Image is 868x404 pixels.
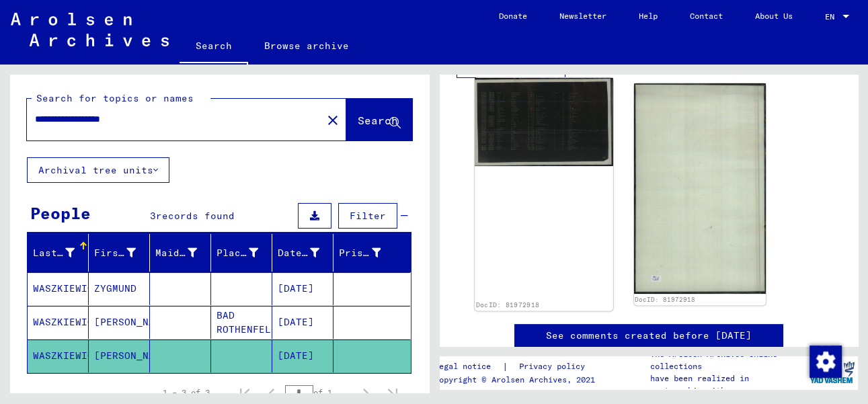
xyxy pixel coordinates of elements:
img: yv_logo.png [807,356,857,389]
div: Zustimmung ändern [809,345,841,377]
span: records found [156,210,235,222]
div: of 1 [285,386,352,399]
mat-header-cell: Prisoner # [333,234,410,272]
div: First Name [94,242,153,264]
mat-cell: WASZKIEWICZ [28,339,89,372]
span: Search [358,114,398,127]
div: | [434,360,600,374]
span: Filter [350,210,386,222]
button: Archival tree units [27,157,169,183]
div: Place of Birth [216,246,258,260]
div: Last Name [33,246,75,260]
p: have been realized in partnership with [650,372,805,397]
a: Browse archive [248,30,365,62]
div: Maiden Name [155,242,214,264]
mat-icon: close [325,112,341,128]
mat-cell: WASZKIEWICZ [28,272,89,305]
mat-cell: WASZKIEWICZ [28,306,89,339]
mat-header-cell: Last Name [28,234,89,272]
mat-cell: BAD ROTHENFELDE [211,306,272,339]
a: DocID: 81972918 [475,300,539,309]
a: See comments created before [DATE] [546,329,752,343]
img: 001.jpg [475,78,613,166]
div: 1 – 3 of 3 [163,387,210,399]
mat-cell: ZYGMUND [89,272,150,305]
mat-header-cell: Place of Birth [211,234,272,272]
mat-cell: [DATE] [272,272,333,305]
a: Search [180,30,248,65]
mat-cell: [DATE] [272,306,333,339]
mat-cell: [DATE] [272,339,333,372]
p: Copyright © Arolsen Archives, 2021 [434,374,600,386]
mat-select-trigger: EN [825,11,834,22]
mat-cell: [PERSON_NAME] [89,306,150,339]
img: Arolsen_neg.svg [11,13,169,46]
mat-header-cell: First Name [89,234,150,272]
div: Prisoner # [339,242,397,264]
div: People [30,201,91,225]
mat-label: Search for topics or names [36,92,194,104]
div: Date of Birth [278,242,336,264]
div: First Name [94,246,136,260]
button: Search [346,99,412,140]
mat-header-cell: Date of Birth [272,234,333,272]
span: 3 [150,210,156,222]
div: Prisoner # [339,246,381,260]
mat-cell: [PERSON_NAME] [89,339,150,372]
img: 002.jpg [634,83,766,294]
p: The Arolsen Archives online collections [650,348,805,372]
button: Clear [319,106,346,133]
img: Zustimmung ändern [810,346,842,378]
div: Maiden Name [155,246,197,260]
mat-header-cell: Maiden Name [150,234,211,272]
a: DocID: 81972918 [635,296,695,303]
div: Last Name [33,242,91,264]
div: Date of Birth [278,246,319,260]
a: Legal notice [434,360,502,374]
button: Filter [338,203,397,229]
div: Place of Birth [216,242,275,264]
a: Privacy policy [508,360,600,374]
